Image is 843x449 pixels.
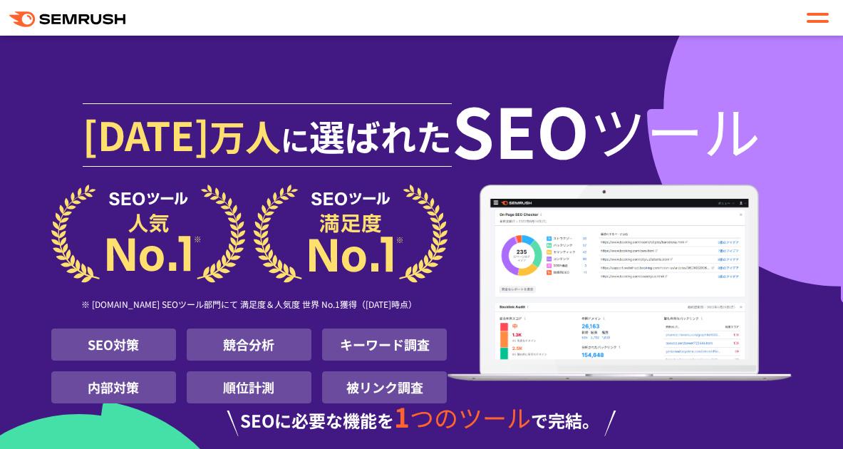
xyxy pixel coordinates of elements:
li: 順位計測 [187,371,311,403]
div: SEOに必要な機能を [51,403,792,436]
li: 被リンク調査 [322,371,447,403]
span: [DATE] [83,105,210,162]
div: ※ [DOMAIN_NAME] SEOツール部門にて 満足度＆人気度 世界 No.1獲得（[DATE]時点） [51,283,448,329]
span: 1 [394,397,410,435]
span: 万人 [210,110,281,161]
li: SEO対策 [51,329,176,361]
span: に [281,118,309,160]
span: 選ばれた [309,110,452,161]
span: つのツール [410,400,531,435]
span: ツール [589,101,760,158]
span: で完結。 [531,408,599,433]
li: 競合分析 [187,329,311,361]
span: SEO [452,101,589,158]
li: キーワード調査 [322,329,447,361]
li: 内部対策 [51,371,176,403]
